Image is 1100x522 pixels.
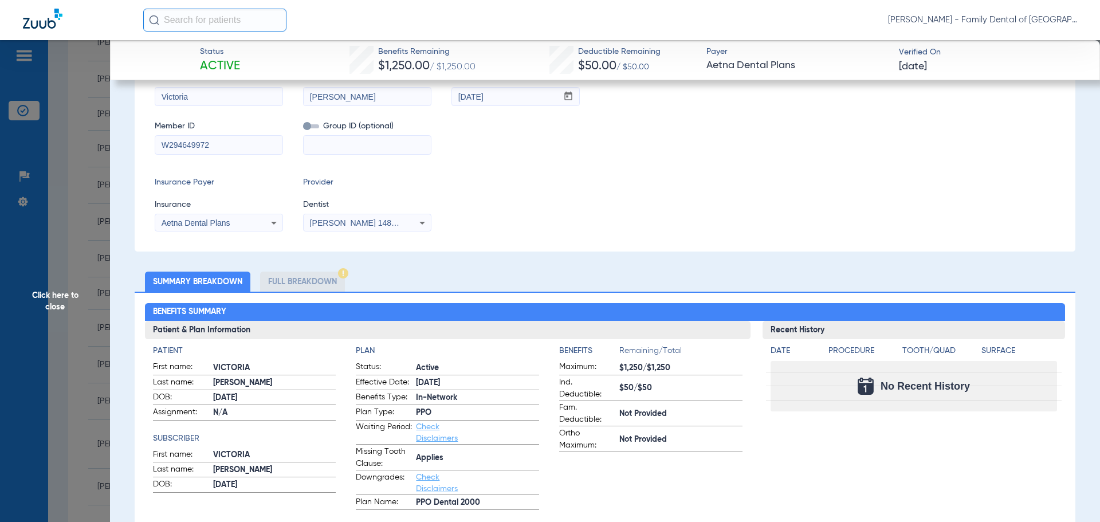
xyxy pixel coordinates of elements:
[858,378,874,395] img: Calendar
[981,345,1057,357] h4: Surface
[153,345,336,357] h4: Patient
[356,361,412,375] span: Status:
[145,321,751,339] h3: Patient & Plan Information
[771,345,819,357] h4: Date
[430,62,476,72] span: / $1,250.00
[153,464,209,477] span: Last name:
[213,449,336,461] span: VICTORIA
[902,345,978,357] h4: Tooth/Quad
[828,345,898,357] h4: Procedure
[706,58,889,73] span: Aetna Dental Plans
[416,362,539,374] span: Active
[213,392,336,404] span: [DATE]
[149,15,159,25] img: Search Icon
[619,434,742,446] span: Not Provided
[578,46,661,58] span: Deductible Remaining
[616,63,649,71] span: / $50.00
[828,345,898,361] app-breakdown-title: Procedure
[356,421,412,444] span: Waiting Period:
[213,377,336,389] span: [PERSON_NAME]
[213,464,336,476] span: [PERSON_NAME]
[356,406,412,420] span: Plan Type:
[557,88,580,106] button: Open calendar
[145,303,1066,321] h2: Benefits Summary
[378,60,430,72] span: $1,250.00
[145,272,250,292] li: Summary Breakdown
[213,362,336,374] span: VICTORIA
[771,345,819,361] app-breakdown-title: Date
[143,9,286,32] input: Search for patients
[356,391,412,405] span: Benefits Type:
[416,392,539,404] span: In-Network
[153,391,209,405] span: DOB:
[200,46,240,58] span: Status
[416,452,539,464] span: Applies
[416,423,458,442] a: Check Disclaimers
[356,446,412,470] span: Missing Tooth Clause:
[200,58,240,74] span: Active
[559,345,619,361] app-breakdown-title: Benefits
[153,478,209,492] span: DOB:
[155,176,283,189] span: Insurance Payer
[559,345,619,357] h4: Benefits
[981,345,1057,361] app-breakdown-title: Surface
[559,402,615,426] span: Fam. Deductible:
[162,218,230,227] span: Aetna Dental Plans
[619,408,742,420] span: Not Provided
[260,272,345,292] li: Full Breakdown
[416,473,458,493] a: Check Disclaimers
[619,345,742,361] span: Remaining/Total
[902,345,978,361] app-breakdown-title: Tooth/Quad
[763,321,1066,339] h3: Recent History
[153,361,209,375] span: First name:
[416,407,539,419] span: PPO
[303,176,431,189] span: Provider
[619,382,742,394] span: $50/$50
[881,380,970,392] span: No Recent History
[416,377,539,389] span: [DATE]
[23,9,62,29] img: Zuub Logo
[155,199,283,211] span: Insurance
[559,361,615,375] span: Maximum:
[153,449,209,462] span: First name:
[310,218,423,227] span: [PERSON_NAME] 1487882031
[706,46,889,58] span: Payer
[155,120,283,132] span: Member ID
[356,472,412,494] span: Downgrades:
[213,479,336,491] span: [DATE]
[303,120,431,132] span: Group ID (optional)
[356,345,539,357] h4: Plan
[153,376,209,390] span: Last name:
[416,497,539,509] span: PPO Dental 2000
[559,427,615,452] span: Ortho Maximum:
[899,60,927,74] span: [DATE]
[356,376,412,390] span: Effective Date:
[153,406,209,420] span: Assignment:
[619,362,742,374] span: $1,250/$1,250
[338,268,348,278] img: Hazard
[303,199,431,211] span: Dentist
[559,376,615,401] span: Ind. Deductible:
[888,14,1077,26] span: [PERSON_NAME] - Family Dental of [GEOGRAPHIC_DATA]
[213,407,336,419] span: N/A
[356,496,412,510] span: Plan Name:
[378,46,476,58] span: Benefits Remaining
[578,60,616,72] span: $50.00
[153,433,336,445] h4: Subscriber
[899,46,1082,58] span: Verified On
